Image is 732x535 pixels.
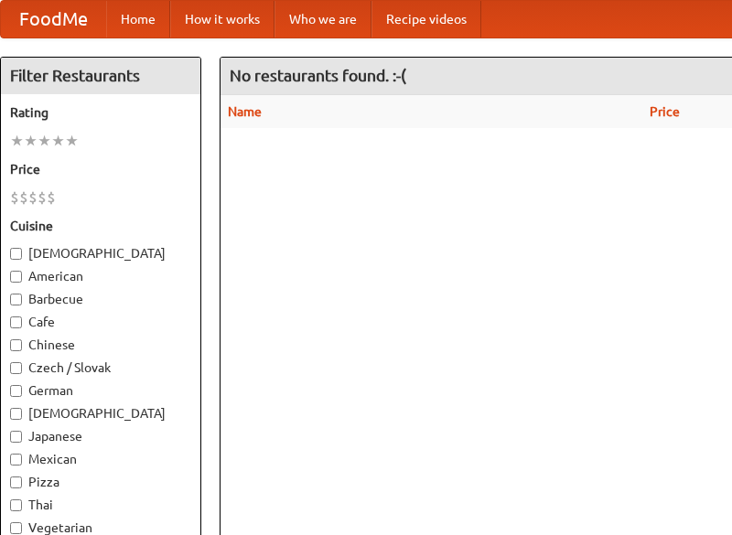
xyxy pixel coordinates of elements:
h5: Rating [10,103,191,122]
label: [DEMOGRAPHIC_DATA] [10,244,191,262]
input: Chinese [10,339,22,351]
input: Cafe [10,316,22,328]
label: Cafe [10,313,191,331]
input: Vegetarian [10,522,22,534]
label: Mexican [10,450,191,468]
li: $ [28,187,38,208]
h4: Filter Restaurants [1,58,200,94]
li: ★ [65,131,79,151]
input: Pizza [10,476,22,488]
li: $ [19,187,28,208]
h5: Price [10,160,191,178]
label: Chinese [10,336,191,354]
label: Barbecue [10,290,191,308]
input: Japanese [10,431,22,443]
li: ★ [51,131,65,151]
a: Recipe videos [371,1,481,37]
a: Price [650,104,680,119]
li: ★ [10,131,24,151]
label: Pizza [10,473,191,491]
li: ★ [38,131,51,151]
label: [DEMOGRAPHIC_DATA] [10,404,191,423]
h5: Cuisine [10,217,191,235]
label: Czech / Slovak [10,358,191,377]
input: Barbecue [10,294,22,305]
input: [DEMOGRAPHIC_DATA] [10,408,22,420]
label: Thai [10,496,191,514]
label: German [10,381,191,400]
input: Mexican [10,454,22,465]
a: Who we are [274,1,371,37]
input: Thai [10,499,22,511]
ng-pluralize: No restaurants found. :-( [230,67,406,84]
a: Home [106,1,170,37]
input: German [10,385,22,397]
li: $ [38,187,47,208]
li: $ [10,187,19,208]
a: How it works [170,1,274,37]
input: American [10,271,22,283]
input: Czech / Slovak [10,362,22,374]
li: $ [47,187,56,208]
label: Japanese [10,427,191,445]
input: [DEMOGRAPHIC_DATA] [10,248,22,260]
a: FoodMe [1,1,106,37]
label: American [10,267,191,285]
a: Name [228,104,262,119]
li: ★ [24,131,38,151]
